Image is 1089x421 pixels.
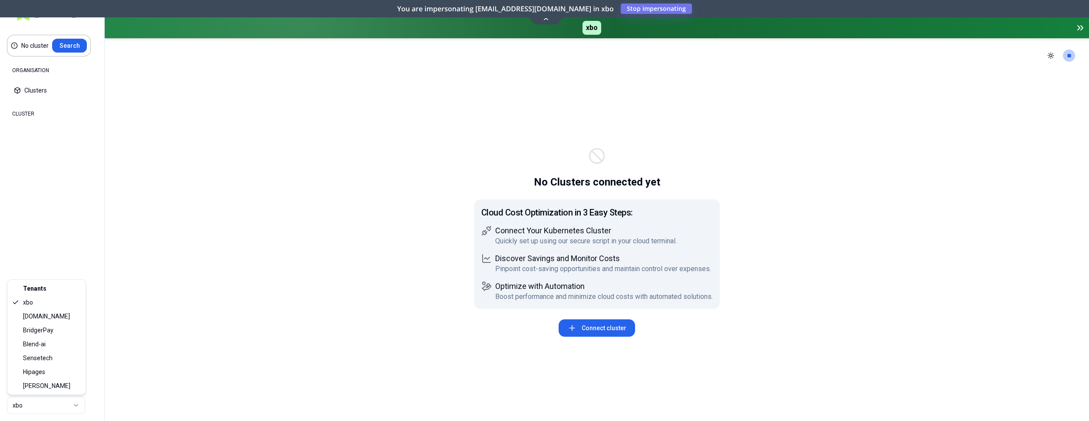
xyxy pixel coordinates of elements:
[9,282,84,295] div: Tenants
[23,340,46,348] span: Blend-ai
[23,368,45,376] span: Hipages
[23,326,53,335] span: BridgerPay
[23,354,53,362] span: Sensetech
[23,298,33,307] span: xbo
[23,312,70,321] span: [DOMAIN_NAME]
[23,381,70,390] span: [PERSON_NAME]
